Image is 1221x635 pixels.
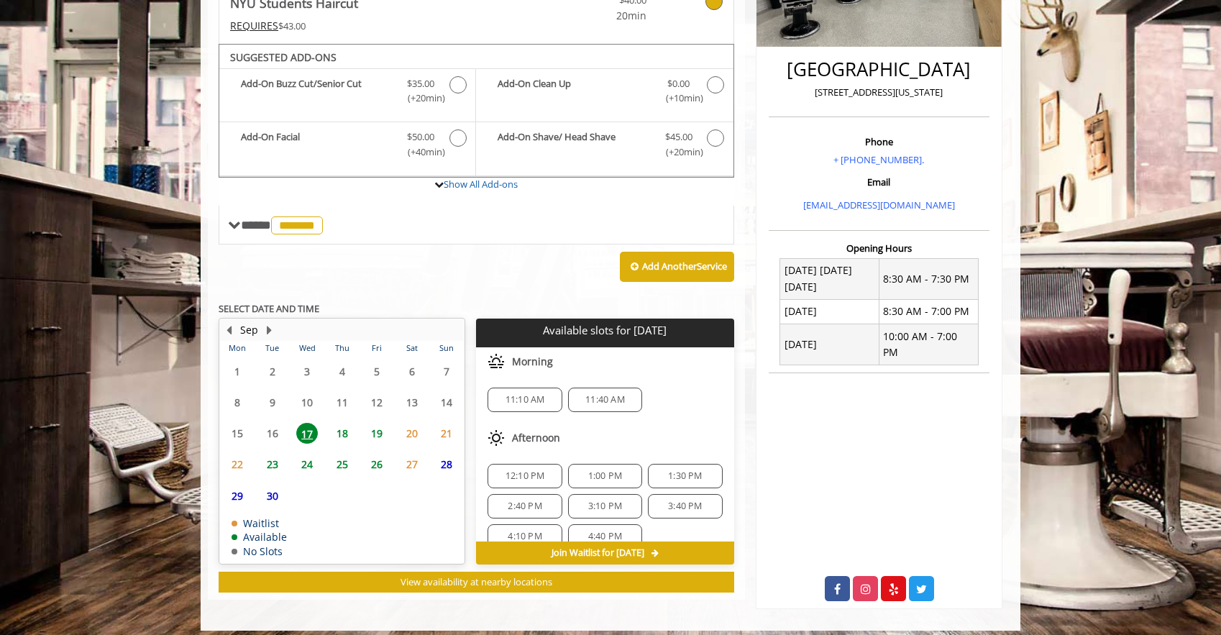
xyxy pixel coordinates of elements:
h3: Email [772,177,986,187]
span: 26 [366,454,388,475]
img: morning slots [488,353,505,370]
label: Add-On Facial [227,129,468,163]
td: Waitlist [232,518,287,529]
div: 1:00 PM [568,464,642,488]
button: Previous Month [223,322,234,338]
span: 27 [401,454,423,475]
span: 20 [401,423,423,444]
td: 10:00 AM - 7:00 PM [879,324,978,365]
td: Select day19 [360,418,394,449]
td: [DATE] [780,324,879,365]
th: Thu [324,341,359,355]
label: Add-On Clean Up [483,76,726,110]
span: 22 [227,454,248,475]
span: 18 [331,423,353,444]
span: 11:10 AM [506,394,545,406]
span: 23 [262,454,283,475]
a: [EMAIL_ADDRESS][DOMAIN_NAME] [803,198,955,211]
span: Join Waitlist for [DATE] [552,547,644,559]
span: Morning [512,356,553,367]
th: Sun [429,341,465,355]
td: No Slots [232,546,287,557]
td: Select day20 [394,418,429,449]
div: 12:10 PM [488,464,562,488]
div: 3:10 PM [568,494,642,518]
p: [STREET_ADDRESS][US_STATE] [772,85,986,100]
span: 28 [436,454,457,475]
span: 21 [436,423,457,444]
h3: Opening Hours [769,243,989,253]
span: Afternoon [512,432,560,444]
span: $50.00 [407,129,434,145]
td: Select day21 [429,418,465,449]
a: Show All Add-ons [444,178,518,191]
h2: [GEOGRAPHIC_DATA] [772,59,986,80]
span: 3:10 PM [588,501,622,512]
b: Add-On Facial [241,129,393,160]
div: $43.00 [230,18,519,34]
div: 11:40 AM [568,388,642,412]
div: 11:10 AM [488,388,562,412]
td: Select day26 [360,449,394,480]
button: Sep [240,322,258,338]
span: (+40min ) [400,145,442,160]
td: Select day25 [324,449,359,480]
b: SUGGESTED ADD-ONS [230,50,337,64]
td: 8:30 AM - 7:00 PM [879,299,978,324]
h3: Phone [772,137,986,147]
button: Add AnotherService [620,252,734,282]
button: Next Month [263,322,275,338]
span: 12:10 PM [506,470,545,482]
span: 4:40 PM [588,531,622,542]
span: 1:30 PM [668,470,702,482]
b: Add-On Buzz Cut/Senior Cut [241,76,393,106]
div: 1:30 PM [648,464,722,488]
td: Select day30 [255,480,289,511]
img: afternoon slots [488,429,505,447]
span: (+20min ) [400,91,442,106]
span: 25 [331,454,353,475]
th: Sat [394,341,429,355]
p: Available slots for [DATE] [482,324,728,337]
td: [DATE] [DATE] [DATE] [780,258,879,299]
span: 20min [562,8,646,24]
b: SELECT DATE AND TIME [219,302,319,315]
td: Select day24 [290,449,324,480]
b: Add-On Shave/ Head Shave [498,129,650,160]
span: 17 [296,423,318,444]
td: Available [232,531,287,542]
label: Add-On Buzz Cut/Senior Cut [227,76,468,110]
span: (+10min ) [657,91,700,106]
td: 8:30 AM - 7:30 PM [879,258,978,299]
th: Tue [255,341,289,355]
span: $35.00 [407,76,434,91]
span: 30 [262,485,283,506]
span: (+20min ) [657,145,700,160]
span: 24 [296,454,318,475]
td: Select day27 [394,449,429,480]
span: This service needs some Advance to be paid before we block your appointment [230,19,278,32]
td: [DATE] [780,299,879,324]
th: Mon [220,341,255,355]
div: 4:10 PM [488,524,562,549]
b: Add Another Service [642,260,727,273]
td: Select day23 [255,449,289,480]
span: $0.00 [667,76,690,91]
td: Select day22 [220,449,255,480]
span: 4:10 PM [508,531,541,542]
span: $45.00 [665,129,692,145]
td: Select day29 [220,480,255,511]
td: Select day17 [290,418,324,449]
a: + [PHONE_NUMBER]. [833,153,924,166]
div: 3:40 PM [648,494,722,518]
th: Wed [290,341,324,355]
span: 19 [366,423,388,444]
div: NYU Students Haircut Add-onS [219,44,734,178]
span: 3:40 PM [668,501,702,512]
button: View availability at nearby locations [219,572,734,593]
div: 2:40 PM [488,494,562,518]
label: Add-On Shave/ Head Shave [483,129,726,163]
span: 11:40 AM [585,394,625,406]
td: Select day18 [324,418,359,449]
